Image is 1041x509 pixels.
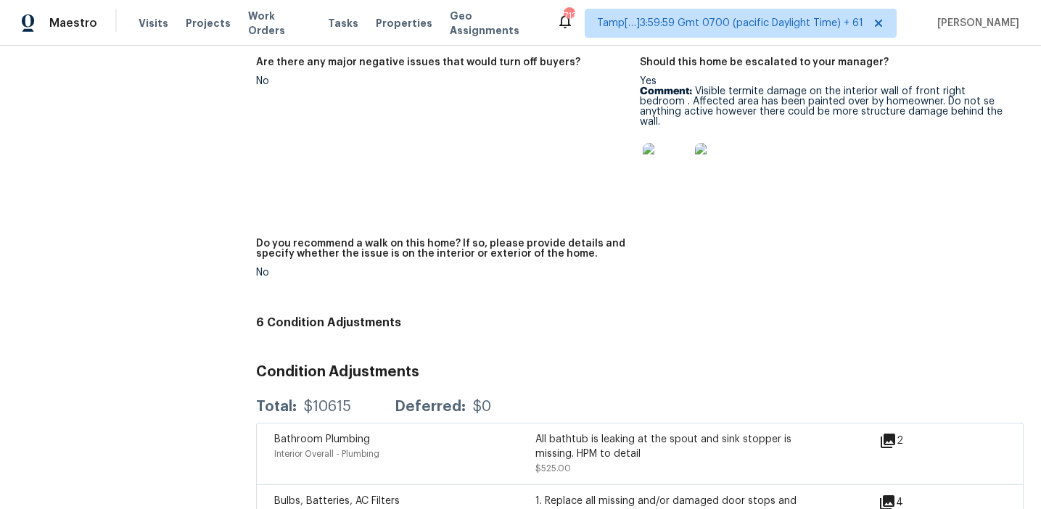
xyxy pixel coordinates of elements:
b: Comment: [640,86,692,96]
span: Visits [139,16,168,30]
span: Work Orders [248,9,310,38]
div: Yes [640,76,1012,198]
div: No [256,76,628,86]
span: Maestro [49,16,97,30]
span: $525.00 [535,464,571,473]
span: Interior Overall - Plumbing [274,450,379,458]
div: No [256,268,628,278]
div: All bathtub is leaking at the spout and sink stopper is missing. HPM to detail [535,432,797,461]
span: Bulbs, Batteries, AC Filters [274,496,400,506]
h3: Condition Adjustments [256,365,1024,379]
div: 713 [564,9,574,23]
span: Properties [376,16,432,30]
div: Deferred: [395,400,466,414]
div: $10615 [304,400,351,414]
h5: Are there any major negative issues that would turn off buyers? [256,57,580,67]
span: [PERSON_NAME] [931,16,1019,30]
span: Geo Assignments [450,9,539,38]
div: Total: [256,400,297,414]
p: Visible termite damage on the interior wall of front right bedroom . Affected area has been paint... [640,86,1012,127]
div: 2 [879,432,950,450]
span: Tamp[…]3:59:59 Gmt 0700 (pacific Daylight Time) + 61 [597,16,863,30]
span: Bathroom Plumbing [274,434,370,444]
span: Projects [186,16,231,30]
h5: Do you recommend a walk on this home? If so, please provide details and specify whether the issue... [256,239,628,259]
div: $0 [473,400,491,414]
h5: Should this home be escalated to your manager? [640,57,889,67]
h4: 6 Condition Adjustments [256,315,1024,330]
span: Tasks [328,18,358,28]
